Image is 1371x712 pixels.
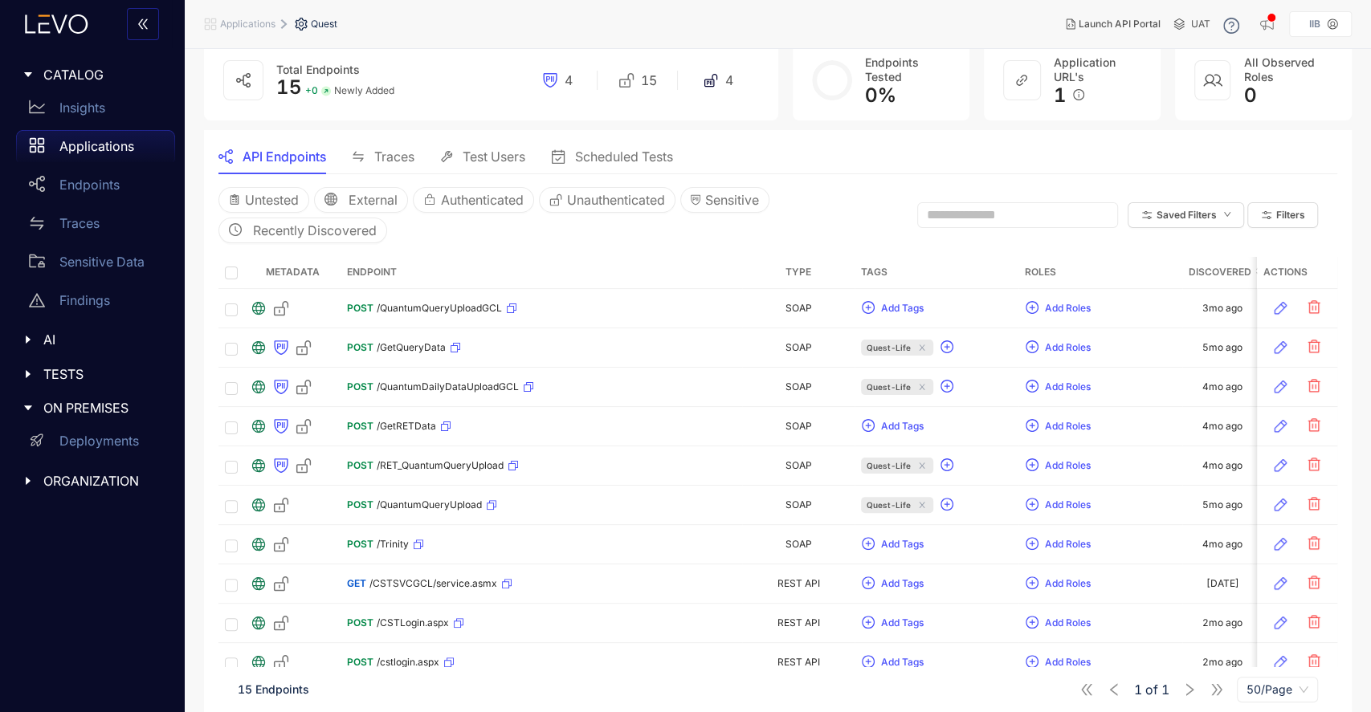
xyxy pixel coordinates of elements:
[377,617,449,629] span: /CSTLogin.aspx
[377,342,446,353] span: /GetQueryData
[1257,256,1337,289] th: Actions
[940,374,961,400] button: plus-circle
[59,293,110,307] p: Findings
[22,69,34,80] span: caret-right
[881,657,924,668] span: Add Tags
[749,617,848,629] div: REST API
[861,571,924,596] button: plus-circleAdd Tags
[916,501,928,509] span: close
[347,578,366,589] span: GET
[1026,576,1038,591] span: plus-circle
[347,421,373,432] span: POST
[862,301,875,315] span: plus-circle
[1202,460,1242,471] div: 4mo ago
[1025,649,1091,675] button: plus-circleAdd Roles
[244,256,341,289] th: Metadata
[245,193,299,207] span: Untested
[749,578,848,589] div: REST API
[861,610,924,636] button: plus-circleAdd Tags
[59,216,100,230] p: Traces
[1026,498,1038,512] span: plus-circle
[1045,303,1091,314] span: Add Roles
[295,18,311,31] span: setting
[440,150,453,163] span: tool
[377,539,409,550] span: /Trinity
[861,413,924,439] button: plus-circleAdd Tags
[916,383,928,391] span: close
[1025,453,1091,478] button: plus-circleAdd Roles
[749,342,848,353] div: SOAP
[347,342,373,353] span: POST
[347,460,373,471] span: POST
[1191,18,1210,30] span: UAT
[1202,421,1242,432] div: 4mo ago
[1202,342,1242,353] div: 5mo ago
[441,193,524,207] span: Authenticated
[16,169,175,207] a: Endpoints
[575,149,673,164] span: Scheduled Tests
[1182,256,1263,289] th: Discovered
[1276,210,1305,221] span: Filters
[916,344,928,352] span: close
[1134,682,1169,697] span: of
[1128,202,1244,228] button: Saved Filtersdown
[377,421,436,432] span: /GetRETData
[749,421,848,432] div: SOAP
[539,187,675,213] button: Unauthenticated
[861,295,924,321] button: plus-circleAdd Tags
[29,292,45,308] span: warning
[1026,655,1038,669] span: plus-circle
[940,453,961,478] button: plus-circle
[1015,74,1028,87] span: link
[1026,458,1038,473] span: plus-circle
[43,367,162,381] span: TESTS
[1157,210,1217,221] span: Saved Filters
[1045,421,1091,432] span: Add Roles
[253,223,377,238] span: Recently Discovered
[862,616,875,630] span: plus-circle
[413,187,534,213] button: Authenticated
[347,657,373,668] span: POST
[10,357,175,391] div: TESTS
[218,187,309,213] button: Untested
[881,303,924,314] span: Add Tags
[22,475,34,486] span: caret-right
[1026,419,1038,433] span: plus-circle
[881,617,924,629] span: Add Tags
[1309,18,1320,30] p: IIB
[1025,610,1091,636] button: plus-circleAdd Roles
[59,177,120,192] p: Endpoints
[941,340,953,355] span: plus-circle
[43,474,162,488] span: ORGANIZATION
[1189,263,1251,281] span: Discovered
[377,657,439,668] span: /cstlogin.aspx
[10,58,175,92] div: CATALOG
[276,75,302,99] span: 15
[1026,340,1038,355] span: plus-circle
[862,576,875,591] span: plus-circle
[865,55,919,83] span: Endpoints Tested
[137,18,149,32] span: double-left
[1202,617,1242,629] div: 2mo ago
[1045,539,1091,550] span: Add Roles
[22,334,34,345] span: caret-right
[680,187,769,213] button: Sensitive
[881,578,924,589] span: Add Tags
[10,391,175,425] div: ON PREMISES
[1025,295,1091,321] button: plus-circleAdd Roles
[238,682,309,696] span: 15 Endpoints
[1045,657,1091,668] span: Add Roles
[374,149,414,164] span: Traces
[220,18,275,30] span: Applications
[1079,18,1161,30] span: Launch API Portal
[567,193,665,207] span: Unauthenticated
[725,73,733,87] span: 4
[1243,55,1314,83] span: All Observed Roles
[1045,381,1091,393] span: Add Roles
[377,460,504,471] span: /RET_QuantumQueryUpload
[377,381,519,393] span: /QuantumDailyDataUploadGCL
[10,464,175,498] div: ORGANIZATION
[1161,682,1169,697] span: 1
[1243,84,1256,107] span: 0
[347,539,373,550] span: POST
